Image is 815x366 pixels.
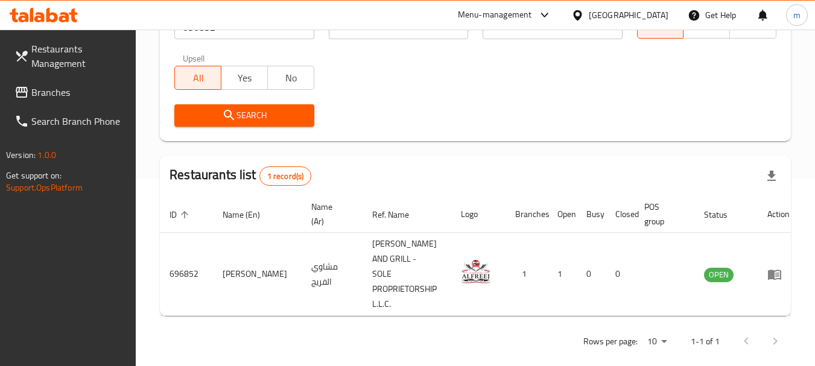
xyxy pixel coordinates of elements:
table: enhanced table [160,196,799,316]
span: 1 record(s) [260,171,311,182]
div: Export file [757,162,786,191]
a: Branches [5,78,136,107]
span: Version: [6,147,36,163]
span: Search Branch Phone [31,114,127,128]
span: Yes [226,69,263,87]
span: Name (Ar) [311,200,348,229]
span: OPEN [704,268,734,282]
th: Action [758,196,799,233]
th: Open [548,196,577,233]
span: Ref. Name [372,207,425,222]
td: 0 [606,233,635,316]
span: Get support on: [6,168,62,183]
button: All [174,66,221,90]
label: Upsell [183,54,205,62]
a: Restaurants Management [5,34,136,78]
span: Status [704,207,743,222]
button: Yes [221,66,268,90]
td: 0 [577,233,606,316]
th: Busy [577,196,606,233]
h2: Restaurants list [170,166,311,186]
a: Search Branch Phone [5,107,136,136]
button: No [267,66,314,90]
div: Menu-management [458,8,532,22]
p: Rows per page: [583,334,638,349]
img: ALFREEJ GRILL [461,257,491,287]
span: m [793,8,801,22]
td: 1 [506,233,548,316]
span: Restaurants Management [31,42,127,71]
span: All [180,69,217,87]
span: POS group [644,200,680,229]
td: 1 [548,233,577,316]
td: [PERSON_NAME] AND GRILL - SOLE PROPRIETORSHIP L.L.C. [363,233,451,316]
div: [GEOGRAPHIC_DATA] [589,8,668,22]
td: [PERSON_NAME] [213,233,302,316]
span: ID [170,207,192,222]
span: All [642,18,679,36]
span: Search [184,108,304,123]
th: Branches [506,196,548,233]
span: Name (En) [223,207,276,222]
div: Rows per page: [642,333,671,351]
th: Logo [451,196,506,233]
span: No [273,69,309,87]
span: TGO [688,18,725,36]
p: 1-1 of 1 [691,334,720,349]
button: Search [174,104,314,127]
span: Branches [31,85,127,99]
span: TMP [735,18,772,36]
td: مشاوي الفريج [302,233,363,316]
span: 1.0.0 [37,147,56,163]
td: 696852 [160,233,213,316]
th: Closed [606,196,635,233]
div: Total records count [259,166,312,186]
a: Support.OpsPlatform [6,180,83,195]
div: Menu [767,267,790,282]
